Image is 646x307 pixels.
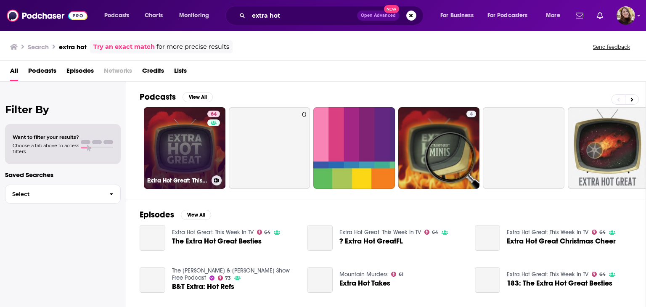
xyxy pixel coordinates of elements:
[140,209,174,220] h2: Episodes
[140,92,176,102] h2: Podcasts
[211,110,217,119] span: 64
[507,238,616,245] a: Extra Hot Great Christmas Cheer
[432,230,438,234] span: 64
[207,111,220,117] a: 64
[13,143,79,154] span: Choose a tab above to access filters.
[482,9,540,22] button: open menu
[172,283,234,290] a: B&T Extra: Hot Refs
[507,280,612,287] a: 183: The Extra Hot Great Besties
[5,185,121,204] button: Select
[181,210,211,220] button: View All
[470,110,473,119] span: 4
[592,272,606,277] a: 64
[434,9,484,22] button: open menu
[466,111,476,117] a: 4
[507,271,588,278] a: Extra Hot Great: This Week In TV
[147,177,208,184] h3: Extra Hot Great: This Week In TV
[140,92,213,102] a: PodcastsView All
[249,9,357,22] input: Search podcasts, credits, & more...
[66,64,94,81] a: Episodes
[507,229,588,236] a: Extra Hot Great: This Week In TV
[140,209,211,220] a: EpisodesView All
[593,8,606,23] a: Show notifications dropdown
[391,272,403,277] a: 61
[540,9,571,22] button: open menu
[357,11,400,21] button: Open AdvancedNew
[28,43,49,51] h3: Search
[173,9,220,22] button: open menu
[5,103,121,116] h2: Filter By
[5,191,103,197] span: Select
[233,6,432,25] div: Search podcasts, credits, & more...
[172,267,290,281] a: The BOB & TOM Show Free Podcast
[172,229,254,236] a: Extra Hot Great: This Week In TV
[225,276,231,280] span: 73
[93,42,155,52] a: Try an exact match
[572,8,587,23] a: Show notifications dropdown
[487,10,528,21] span: For Podcasters
[302,111,307,185] div: 0
[599,273,606,276] span: 64
[140,267,165,293] a: B&T Extra: Hot Refs
[361,13,396,18] span: Open Advanced
[104,64,132,81] span: Networks
[28,64,56,81] a: Podcasts
[440,10,474,21] span: For Business
[59,43,87,51] h3: extra hot
[10,64,18,81] a: All
[98,9,140,22] button: open menu
[7,8,87,24] img: Podchaser - Follow, Share and Rate Podcasts
[592,230,606,235] a: 64
[145,10,163,21] span: Charts
[590,43,633,50] button: Send feedback
[399,273,403,276] span: 61
[398,107,480,189] a: 4
[339,271,388,278] a: Mountain Murders
[617,6,635,25] button: Show profile menu
[156,42,229,52] span: for more precise results
[174,64,187,81] a: Lists
[475,225,500,251] a: Extra Hot Great Christmas Cheer
[183,92,213,102] button: View All
[384,5,399,13] span: New
[307,267,333,293] a: Extra Hot Takes
[339,280,390,287] a: Extra Hot Takes
[139,9,168,22] a: Charts
[617,6,635,25] img: User Profile
[617,6,635,25] span: Logged in as katiefuchs
[104,10,129,21] span: Podcasts
[475,267,500,293] a: 183: The Extra Hot Great Besties
[140,225,165,251] a: The Extra Hot Great Besties
[257,230,271,235] a: 64
[13,134,79,140] span: Want to filter your results?
[142,64,164,81] a: Credits
[264,230,270,234] span: 64
[179,10,209,21] span: Monitoring
[172,238,262,245] a: The Extra Hot Great Besties
[546,10,560,21] span: More
[218,275,231,281] a: 73
[229,107,310,189] a: 0
[339,229,421,236] a: Extra Hot Great: This Week In TV
[5,171,121,179] p: Saved Searches
[424,230,438,235] a: 64
[599,230,606,234] span: 64
[339,238,403,245] a: ? Extra Hot GreatFL
[307,225,333,251] a: ? Extra Hot GreatFL
[144,107,225,189] a: 64Extra Hot Great: This Week In TV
